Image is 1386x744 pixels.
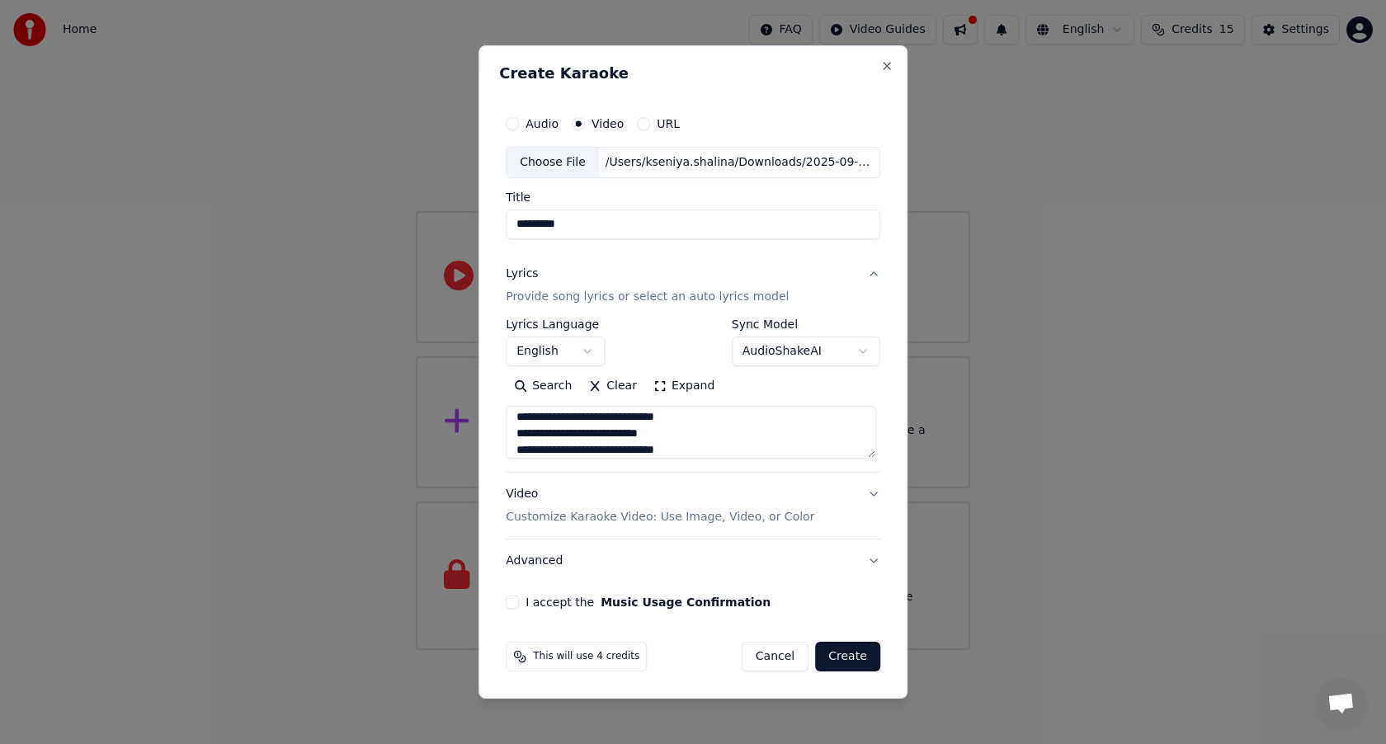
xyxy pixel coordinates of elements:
div: LyricsProvide song lyrics or select an auto lyrics model [506,318,880,472]
button: LyricsProvide song lyrics or select an auto lyrics model [506,252,880,318]
label: Audio [526,118,559,129]
label: Sync Model [732,318,880,330]
label: Lyrics Language [506,318,605,330]
label: Video [592,118,624,129]
button: Advanced [506,539,880,582]
label: URL [657,118,680,129]
h2: Create Karaoke [499,66,887,81]
button: Cancel [742,642,808,671]
div: Choose File [507,148,599,177]
p: Provide song lyrics or select an auto lyrics model [506,289,789,305]
p: Customize Karaoke Video: Use Image, Video, or Color [506,509,814,525]
button: Expand [645,373,723,399]
button: Clear [580,373,645,399]
label: Title [506,191,880,203]
button: VideoCustomize Karaoke Video: Use Image, Video, or Color [506,473,880,539]
span: This will use 4 credits [533,650,639,663]
div: Video [506,486,814,525]
div: Lyrics [506,266,538,282]
div: /Users/kseniya.shalina/Downloads/2025-09-25 [DATE].mp4 [599,154,879,171]
label: I accept the [526,596,771,608]
button: Create [815,642,880,671]
button: Search [506,373,580,399]
button: I accept the [601,596,771,608]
